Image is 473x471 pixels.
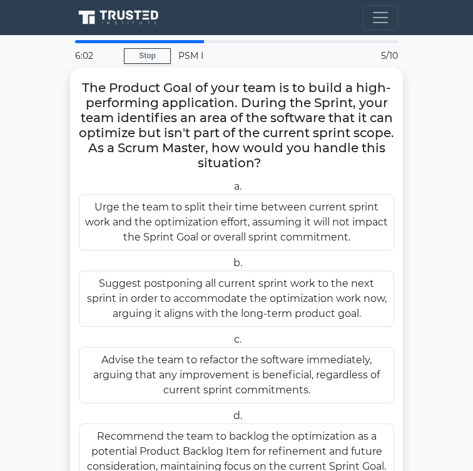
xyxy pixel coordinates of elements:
[79,347,394,403] div: Advise the team to refactor the software immediately, arguing that any improvement is beneficial,...
[124,48,171,64] a: Stop
[79,194,394,251] div: Urge the team to split their time between current sprint work and the optimization effort, assumi...
[234,180,242,192] span: a.
[349,43,405,68] div: 5/10
[233,257,242,269] span: b.
[171,43,349,68] div: PSM I
[233,410,242,422] span: d.
[68,43,124,68] div: 6:02
[234,333,242,345] span: c.
[78,80,395,172] h5: The Product Goal of your team is to build a high-performing application. During the Sprint, your ...
[79,271,394,327] div: Suggest postponing all current sprint work to the next sprint in order to accommodate the optimiz...
[363,5,398,30] button: Toggle navigation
